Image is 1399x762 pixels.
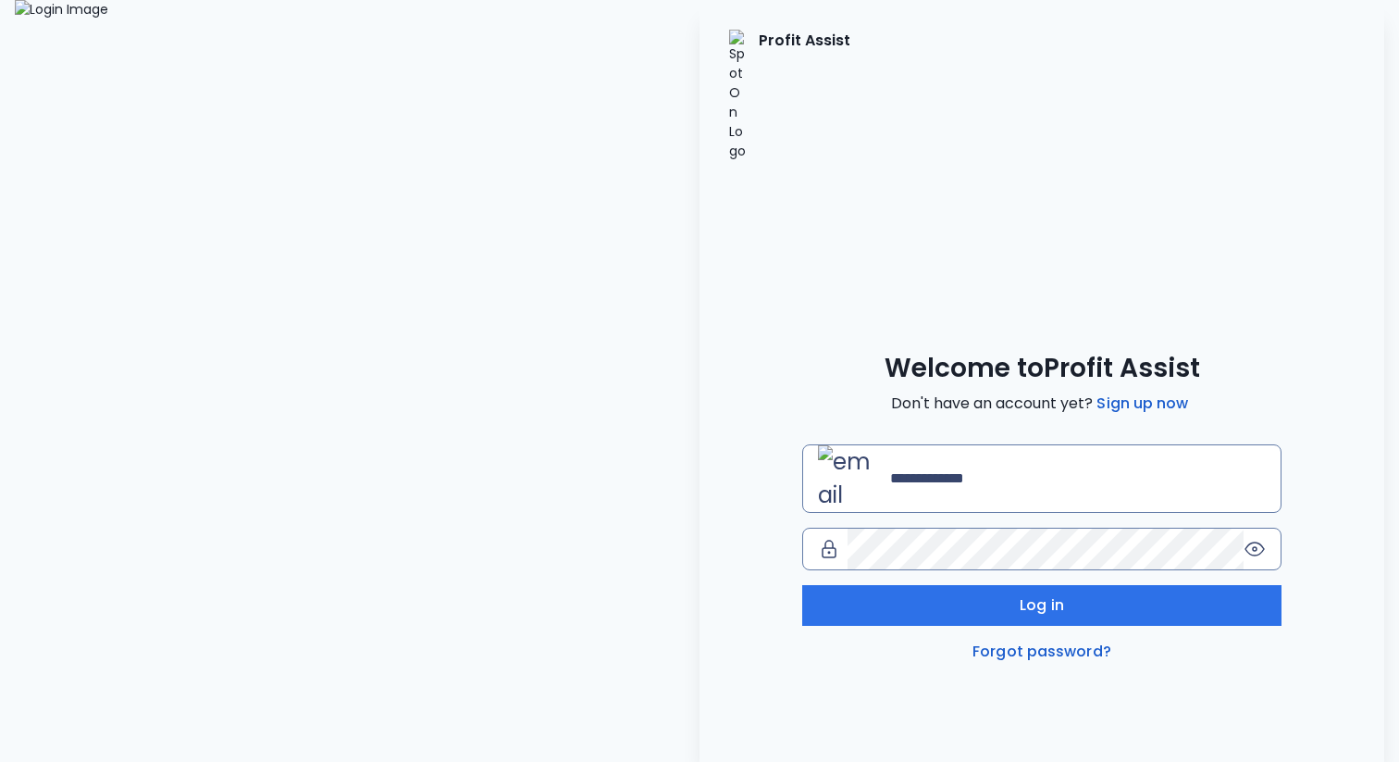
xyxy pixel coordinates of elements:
[759,30,850,161] p: Profit Assist
[891,393,1192,415] span: Don't have an account yet?
[1093,393,1192,415] a: Sign up now
[885,352,1200,385] span: Welcome to Profit Assist
[729,30,748,161] img: SpotOn Logo
[969,641,1115,663] a: Forgot password?
[1020,594,1064,617] span: Log in
[818,445,883,512] img: email
[802,585,1281,626] button: Log in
